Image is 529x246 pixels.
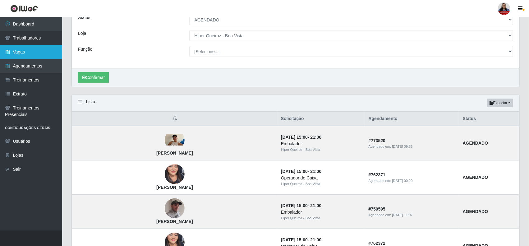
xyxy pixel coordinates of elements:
strong: # 773520 [369,138,386,143]
div: Agendado em: [369,178,455,183]
strong: [PERSON_NAME] [156,219,193,224]
strong: - [281,135,321,140]
button: Confirmar [78,72,109,83]
button: Exportar [487,99,513,107]
label: Status [78,14,90,21]
time: [DATE] 15:00 [281,237,308,242]
div: Operador de Caixa [281,175,361,181]
time: [DATE] 00:20 [392,179,413,183]
th: Solicitação [277,112,365,126]
th: Status [459,112,519,126]
strong: - [281,237,321,242]
time: [DATE] 15:00 [281,135,308,140]
img: CoreUI Logo [10,5,38,12]
time: [DATE] 15:00 [281,203,308,208]
label: Função [78,46,93,53]
div: Hiper Queiroz - Boa Vista [281,216,361,221]
time: [DATE] 11:07 [392,213,413,217]
strong: AGENDADO [463,209,488,214]
div: Embalador [281,141,361,147]
strong: - [281,203,321,208]
div: Hiper Queiroz - Boa Vista [281,147,361,152]
div: Hiper Queiroz - Boa Vista [281,181,361,187]
strong: # 762372 [369,241,386,246]
strong: # 762371 [369,172,386,177]
strong: AGENDADO [463,141,488,146]
img: Antônio Marcos de Oliveira [165,196,185,221]
strong: # 759595 [369,207,386,211]
strong: AGENDADO [463,175,488,180]
time: 21:00 [310,135,322,140]
strong: - [281,169,321,174]
time: 21:00 [310,169,322,174]
time: 21:00 [310,203,322,208]
th: Agendamento [365,112,459,126]
img: Antonia Veronica Pereira de Souza [165,153,185,196]
div: Agendado em: [369,212,455,218]
div: Agendado em: [369,144,455,149]
strong: [PERSON_NAME] [156,185,193,190]
time: 21:00 [310,237,322,242]
div: Lista [72,95,519,111]
time: [DATE] 15:00 [281,169,308,174]
strong: [PERSON_NAME] [156,151,193,155]
label: Loja [78,30,86,37]
img: Alicy Cristine Almeida de Oliveira [165,134,185,146]
time: [DATE] 09:33 [392,145,413,148]
div: Embalador [281,209,361,216]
